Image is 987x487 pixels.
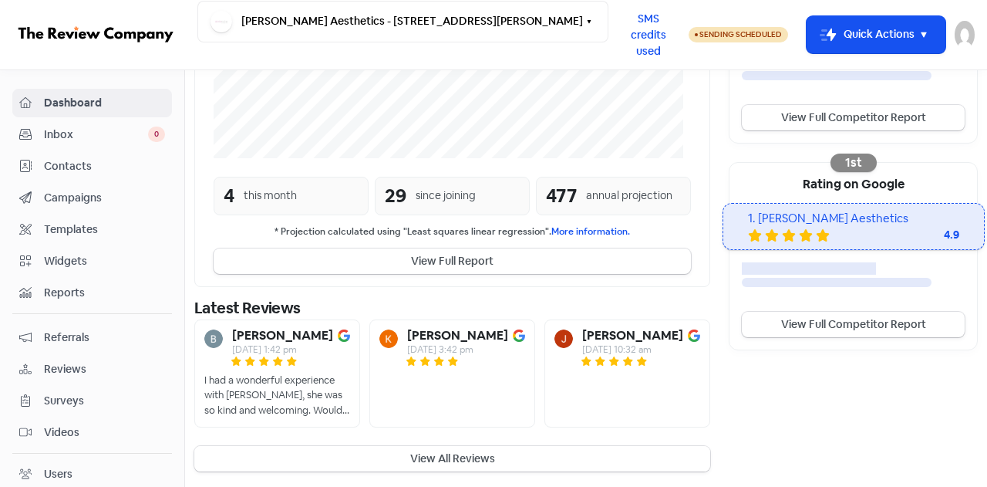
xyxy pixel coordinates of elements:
[608,25,689,42] a: SMS credits used
[194,296,710,320] div: Latest Reviews
[148,127,165,142] span: 0
[379,330,398,348] img: Avatar
[44,361,165,377] span: Reviews
[44,222,165,238] span: Templates
[582,345,683,354] div: [DATE] 10:32 am
[214,225,691,239] small: * Projection calculated using "Least squares linear regression".
[748,210,959,228] div: 1. [PERSON_NAME] Aesthetics
[44,285,165,301] span: Reports
[699,29,782,39] span: Sending Scheduled
[12,215,172,244] a: Templates
[546,182,577,210] div: 477
[586,188,672,204] div: annual projection
[385,182,406,210] div: 29
[194,446,710,472] button: View All Reviews
[513,330,525,342] img: Image
[197,1,608,42] button: [PERSON_NAME] Aesthetics - [STREET_ADDRESS][PERSON_NAME]
[688,330,700,342] img: Image
[224,182,234,210] div: 4
[898,227,959,243] div: 4.9
[551,225,630,238] a: More information.
[12,247,172,276] a: Widgets
[204,373,350,418] div: I had a wonderful experience with [PERSON_NAME], she was so kind and welcoming. Would 100% recomm...
[12,184,172,212] a: Campaigns
[742,312,965,337] a: View Full Competitor Report
[689,25,788,44] a: Sending Scheduled
[12,387,172,415] a: Surveys
[44,466,72,482] div: Users
[12,355,172,384] a: Reviews
[416,188,476,204] div: since joining
[582,330,683,342] b: [PERSON_NAME]
[622,11,675,59] span: SMS credits used
[44,127,148,143] span: Inbox
[807,16,945,53] button: Quick Actions
[12,89,172,117] a: Dashboard
[12,152,172,181] a: Contacts
[244,188,297,204] div: this month
[12,279,172,307] a: Reports
[955,21,975,49] img: User
[554,330,573,348] img: Avatar
[12,120,172,149] a: Inbox 0
[44,190,165,206] span: Campaigns
[44,393,165,409] span: Surveys
[407,330,508,342] b: [PERSON_NAME]
[830,154,877,172] div: 1st
[44,424,165,441] span: Videos
[214,249,691,274] button: View Full Report
[44,253,165,269] span: Widgets
[44,330,165,346] span: Referrals
[44,95,165,111] span: Dashboard
[407,345,508,354] div: [DATE] 3:42 pm
[232,330,333,342] b: [PERSON_NAME]
[742,105,965,130] a: View Full Competitor Report
[12,418,172,447] a: Videos
[729,163,977,203] div: Rating on Google
[44,158,165,174] span: Contacts
[338,330,350,342] img: Image
[204,330,223,348] img: Avatar
[232,345,333,354] div: [DATE] 1:42 pm
[12,323,172,352] a: Referrals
